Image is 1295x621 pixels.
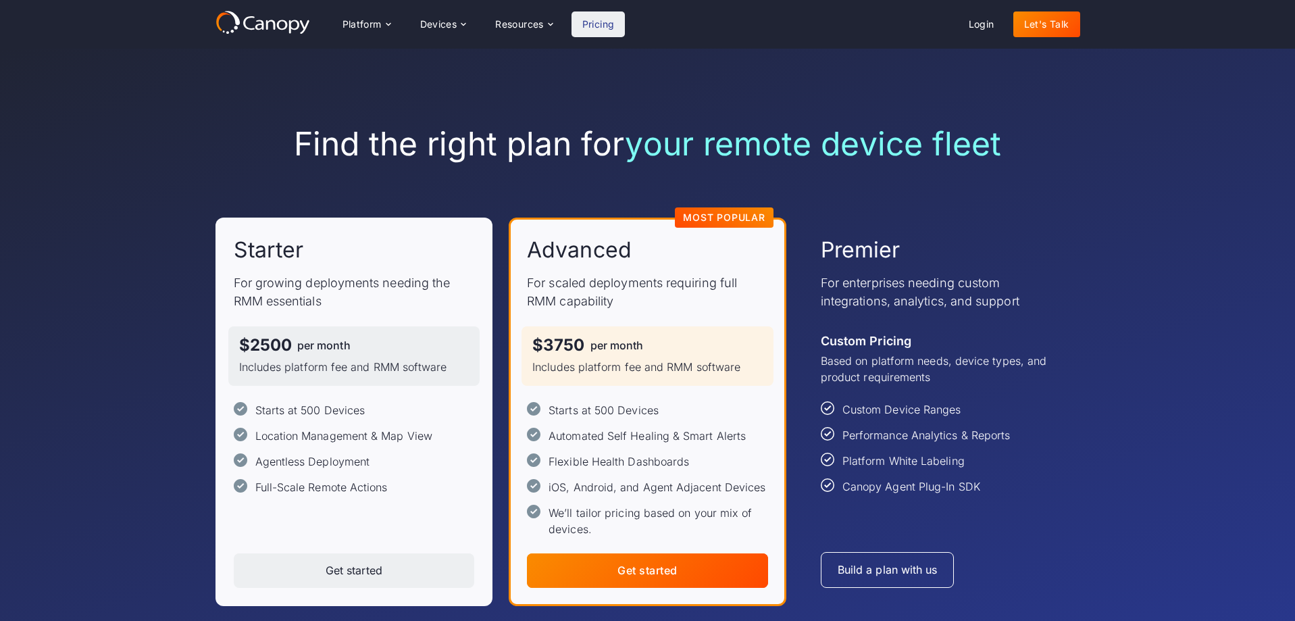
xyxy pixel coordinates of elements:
p: Includes platform fee and RMM software [239,359,469,375]
div: per month [297,340,351,351]
a: Get started [527,553,768,588]
div: Full-Scale Remote Actions [255,479,388,495]
p: For scaled deployments requiring full RMM capability [527,274,768,310]
p: Based on platform needs, device types, and product requirements [821,353,1062,385]
div: Build a plan with us [838,564,938,576]
h2: Premier [821,236,900,264]
h2: Advanced [527,236,632,264]
div: Get started [617,564,677,577]
div: per month [590,340,644,351]
div: Automated Self Healing & Smart Alerts [549,428,746,444]
div: Most Popular [683,213,765,222]
div: Flexible Health Dashboards [549,453,689,470]
div: Get started [326,564,382,577]
p: For growing deployments needing the RMM essentials [234,274,475,310]
div: Starts at 500 Devices [549,402,659,418]
div: Platform [342,20,382,29]
div: We’ll tailor pricing based on your mix of devices. [549,505,768,537]
div: Location Management & Map View [255,428,432,444]
p: For enterprises needing custom integrations, analytics, and support [821,274,1062,310]
div: Resources [495,20,544,29]
a: Pricing [572,11,626,37]
div: $3750 [532,337,584,353]
a: Let's Talk [1013,11,1080,37]
div: iOS, Android, and Agent Adjacent Devices [549,479,765,495]
div: Performance Analytics & Reports [842,427,1010,443]
div: Custom Pricing [821,332,911,350]
p: Includes platform fee and RMM software [532,359,763,375]
div: Agentless Deployment [255,453,370,470]
a: Get started [234,553,475,588]
span: your remote device fleet [625,124,1001,164]
div: Custom Device Ranges [842,401,961,418]
h1: Find the right plan for [215,124,1080,164]
div: Devices [420,20,457,29]
div: Platform White Labeling [842,453,965,469]
a: Login [958,11,1005,37]
a: Build a plan with us [821,552,955,588]
div: Canopy Agent Plug-In SDK [842,478,980,495]
div: Starts at 500 Devices [255,402,365,418]
h2: Starter [234,236,304,264]
div: $2500 [239,337,292,353]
